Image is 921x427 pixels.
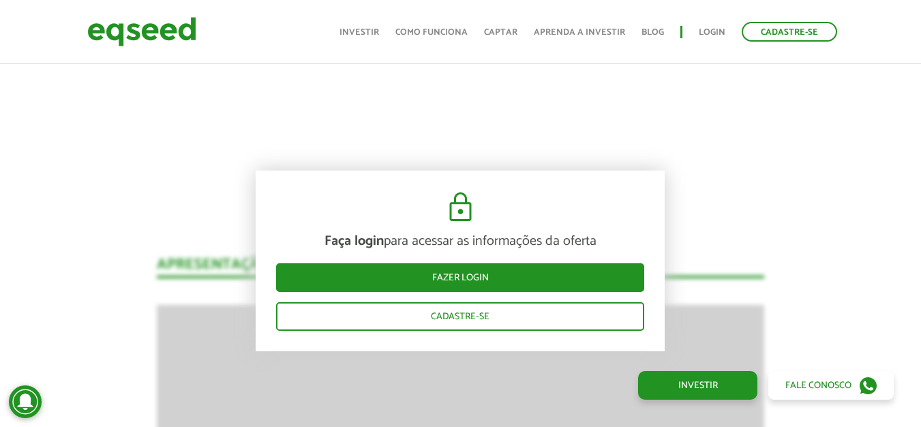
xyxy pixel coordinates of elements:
[276,263,644,292] a: Fazer login
[276,233,644,250] p: para acessar as informações da oferta
[534,28,625,37] a: Aprenda a investir
[742,22,837,42] a: Cadastre-se
[768,371,894,400] a: Fale conosco
[276,302,644,331] a: Cadastre-se
[339,28,379,37] a: Investir
[324,230,384,252] strong: Faça login
[484,28,517,37] a: Captar
[87,14,196,50] img: EqSeed
[395,28,468,37] a: Como funciona
[444,191,477,224] img: cadeado.svg
[638,371,757,400] a: Investir
[699,28,725,37] a: Login
[641,28,664,37] a: Blog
